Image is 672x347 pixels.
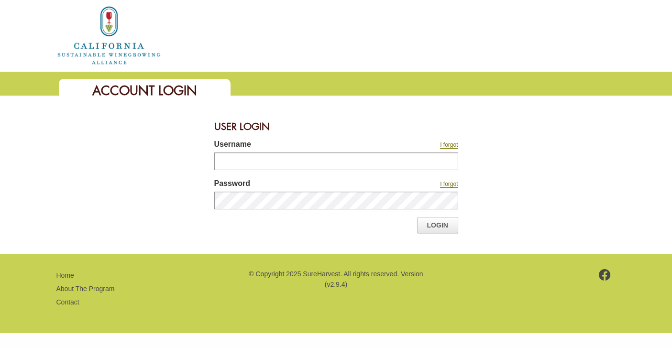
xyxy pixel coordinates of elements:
img: footer-facebook.png [599,269,611,281]
a: Home [56,31,162,39]
span: Account Login [92,82,197,99]
label: Password [214,178,372,192]
a: About The Program [56,285,115,293]
label: Username [214,139,372,152]
div: User Login [214,115,458,139]
a: I forgot [440,181,458,188]
a: Login [417,217,458,233]
p: © Copyright 2025 SureHarvest. All rights reserved. Version (v2.9.4) [247,269,424,290]
a: I forgot [440,141,458,149]
a: Home [56,271,74,279]
img: logo_cswa2x.png [56,5,162,66]
a: Contact [56,298,79,306]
